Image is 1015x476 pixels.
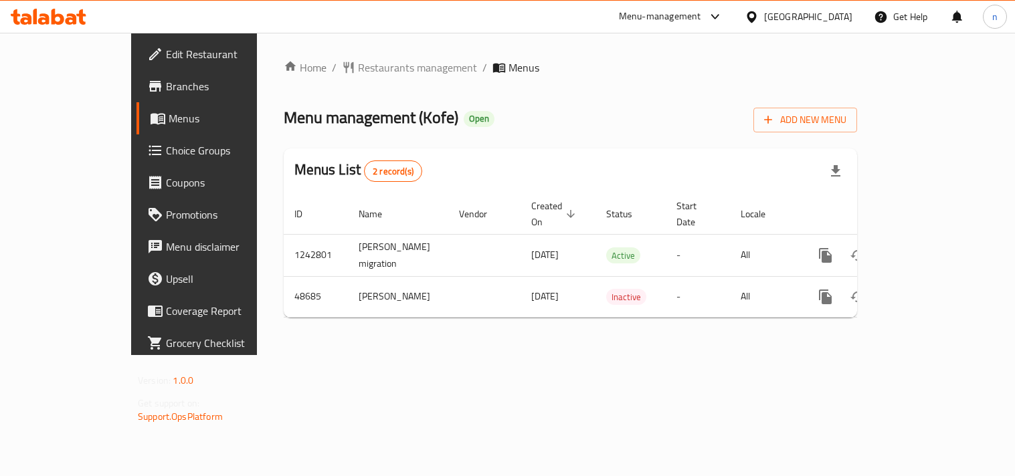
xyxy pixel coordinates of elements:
span: Created On [531,198,579,230]
a: Branches [136,70,300,102]
li: / [482,59,487,76]
span: Active [606,248,640,263]
a: Coverage Report [136,295,300,327]
div: Menu-management [619,9,701,25]
li: / [332,59,337,76]
span: Inactive [606,289,646,305]
td: All [730,276,799,317]
a: Restaurants management [342,59,477,76]
span: Menus [509,59,539,76]
div: Export file [820,155,852,187]
span: Restaurants management [358,59,477,76]
span: Start Date [676,198,714,230]
span: [DATE] [531,246,559,263]
a: Menus [136,102,300,134]
td: [PERSON_NAME] migration [348,234,448,276]
span: Promotions [166,207,290,223]
a: Promotions [136,199,300,231]
span: Vendor [459,206,504,222]
span: n [992,9,998,24]
div: [GEOGRAPHIC_DATA] [764,9,852,24]
button: Change Status [842,239,874,271]
td: 1242801 [284,234,348,276]
td: 48685 [284,276,348,317]
a: Edit Restaurant [136,38,300,70]
span: ID [294,206,320,222]
nav: breadcrumb [284,59,857,76]
h2: Menus List [294,160,422,182]
span: 1.0.0 [173,372,193,389]
span: Upsell [166,271,290,287]
span: Menus [169,110,290,126]
span: Version: [138,372,171,389]
span: Name [359,206,399,222]
span: Status [606,206,650,222]
button: Add New Menu [753,108,857,132]
td: [PERSON_NAME] [348,276,448,317]
div: Inactive [606,289,646,305]
a: Home [284,59,327,76]
a: Grocery Checklist [136,327,300,359]
span: Menu management ( Kofe ) [284,102,458,132]
th: Actions [799,194,949,235]
span: Choice Groups [166,142,290,158]
span: Coupons [166,174,290,191]
span: Locale [741,206,783,222]
a: Choice Groups [136,134,300,166]
span: 2 record(s) [365,165,422,178]
table: enhanced table [284,194,949,318]
td: All [730,234,799,276]
a: Coupons [136,166,300,199]
a: Upsell [136,263,300,295]
div: Open [464,111,494,127]
span: Menu disclaimer [166,239,290,255]
span: Get support on: [138,394,199,412]
span: Branches [166,78,290,94]
a: Support.OpsPlatform [138,408,223,425]
span: Coverage Report [166,303,290,319]
span: Open [464,113,494,124]
button: more [810,281,842,313]
span: Add New Menu [764,112,846,128]
span: Grocery Checklist [166,335,290,351]
a: Menu disclaimer [136,231,300,263]
button: more [810,239,842,271]
td: - [666,276,730,317]
td: - [666,234,730,276]
span: [DATE] [531,287,559,305]
button: Change Status [842,281,874,313]
div: Total records count [364,160,422,182]
span: Edit Restaurant [166,46,290,62]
